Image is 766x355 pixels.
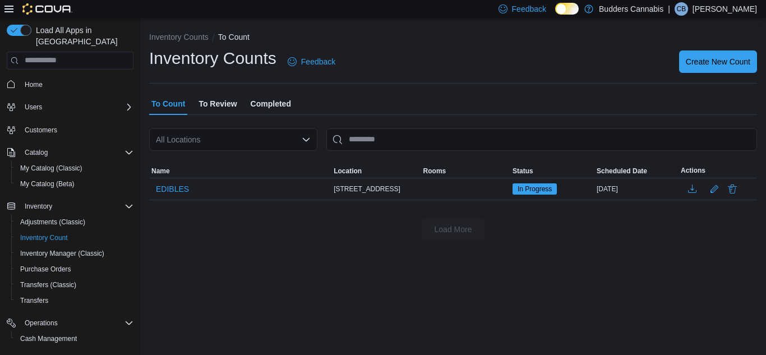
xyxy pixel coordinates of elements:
[2,145,138,160] button: Catalog
[20,233,68,242] span: Inventory Count
[20,316,62,330] button: Operations
[151,181,193,197] button: EDIBLES
[708,181,721,197] button: Edit count details
[16,332,81,345] a: Cash Management
[149,164,331,178] button: Name
[20,280,76,289] span: Transfers (Classic)
[20,146,133,159] span: Catalog
[20,123,62,137] a: Customers
[16,278,81,292] a: Transfers (Classic)
[16,262,133,276] span: Purchase Orders
[218,33,250,42] button: To Count
[11,160,138,176] button: My Catalog (Classic)
[16,294,133,307] span: Transfers
[25,103,42,112] span: Users
[301,56,335,67] span: Feedback
[693,2,757,16] p: [PERSON_NAME]
[16,294,53,307] a: Transfers
[594,164,679,178] button: Scheduled Date
[25,319,58,328] span: Operations
[16,332,133,345] span: Cash Management
[668,2,670,16] p: |
[597,167,647,176] span: Scheduled Date
[331,164,421,178] button: Location
[149,33,209,42] button: Inventory Counts
[513,183,557,195] span: In Progress
[156,183,189,195] span: EDIBLES
[20,77,133,91] span: Home
[16,215,133,229] span: Adjustments (Classic)
[513,167,533,176] span: Status
[20,100,133,114] span: Users
[20,265,71,274] span: Purchase Orders
[31,25,133,47] span: Load All Apps in [GEOGRAPHIC_DATA]
[11,261,138,277] button: Purchase Orders
[16,231,133,245] span: Inventory Count
[555,3,579,15] input: Dark Mode
[20,123,133,137] span: Customers
[510,164,594,178] button: Status
[11,230,138,246] button: Inventory Count
[2,122,138,138] button: Customers
[677,2,686,16] span: CB
[422,218,484,241] button: Load More
[20,296,48,305] span: Transfers
[16,231,72,245] a: Inventory Count
[20,249,104,258] span: Inventory Manager (Classic)
[11,277,138,293] button: Transfers (Classic)
[421,164,510,178] button: Rooms
[686,56,750,67] span: Create New Count
[675,2,688,16] div: Caleb Bains
[16,162,87,175] a: My Catalog (Classic)
[599,2,663,16] p: Budders Cannabis
[149,47,276,70] h1: Inventory Counts
[251,93,291,115] span: Completed
[679,50,757,73] button: Create New Count
[16,247,133,260] span: Inventory Manager (Classic)
[334,185,400,193] span: [STREET_ADDRESS]
[2,315,138,331] button: Operations
[11,293,138,308] button: Transfers
[16,278,133,292] span: Transfers (Classic)
[16,177,79,191] a: My Catalog (Beta)
[20,179,75,188] span: My Catalog (Beta)
[16,215,90,229] a: Adjustments (Classic)
[151,93,185,115] span: To Count
[326,128,757,151] input: This is a search bar. After typing your query, hit enter to filter the results lower in the page.
[334,167,362,176] span: Location
[2,99,138,115] button: Users
[302,135,311,144] button: Open list of options
[25,202,52,211] span: Inventory
[2,76,138,93] button: Home
[518,184,552,194] span: In Progress
[16,162,133,175] span: My Catalog (Classic)
[20,218,85,227] span: Adjustments (Classic)
[435,224,472,235] span: Load More
[20,316,133,330] span: Operations
[726,182,739,196] button: Delete
[16,262,76,276] a: Purchase Orders
[22,3,72,15] img: Cova
[681,166,705,175] span: Actions
[25,126,57,135] span: Customers
[512,3,546,15] span: Feedback
[25,148,48,157] span: Catalog
[199,93,237,115] span: To Review
[20,146,52,159] button: Catalog
[283,50,340,73] a: Feedback
[20,100,47,114] button: Users
[16,247,109,260] a: Inventory Manager (Classic)
[25,80,43,89] span: Home
[20,164,82,173] span: My Catalog (Classic)
[11,246,138,261] button: Inventory Manager (Classic)
[20,200,133,213] span: Inventory
[20,334,77,343] span: Cash Management
[149,31,757,45] nav: An example of EuiBreadcrumbs
[11,214,138,230] button: Adjustments (Classic)
[16,177,133,191] span: My Catalog (Beta)
[2,199,138,214] button: Inventory
[20,78,47,91] a: Home
[423,167,446,176] span: Rooms
[594,182,679,196] div: [DATE]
